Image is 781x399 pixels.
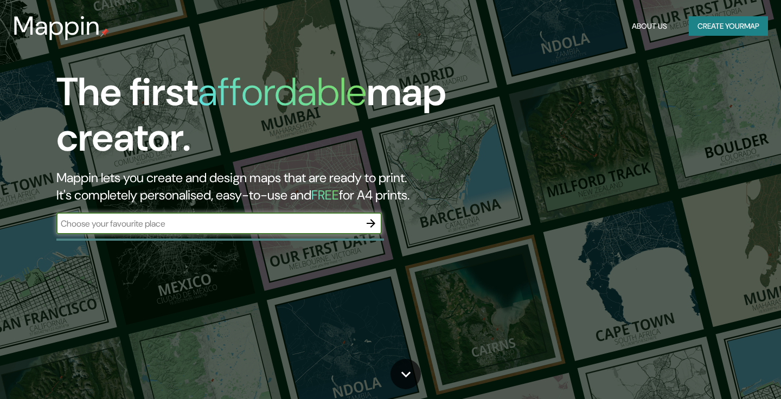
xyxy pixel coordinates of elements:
h1: affordable [198,67,367,117]
button: About Us [628,16,671,36]
h2: Mappin lets you create and design maps that are ready to print. It's completely personalised, eas... [56,169,447,204]
h3: Mappin [13,11,100,41]
h5: FREE [311,186,339,203]
input: Choose your favourite place [56,217,360,230]
img: mappin-pin [100,28,109,37]
h1: The first map creator. [56,69,447,169]
button: Create yourmap [689,16,768,36]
